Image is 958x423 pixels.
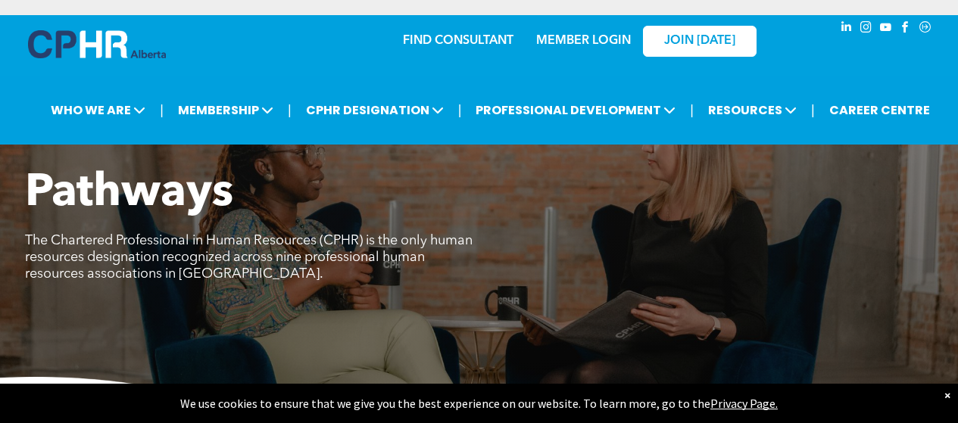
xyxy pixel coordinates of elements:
span: The Chartered Professional in Human Resources (CPHR) is the only human resources designation reco... [25,234,473,281]
span: Pathways [25,171,233,216]
a: linkedin [838,19,855,39]
a: instagram [858,19,875,39]
a: FIND CONSULTANT [403,35,513,47]
li: | [458,95,462,126]
span: WHO WE ARE [46,96,150,124]
span: PROFESSIONAL DEVELOPMENT [471,96,680,124]
a: JOIN [DATE] [643,26,757,57]
a: Privacy Page. [710,396,778,411]
a: MEMBER LOGIN [536,35,631,47]
span: JOIN [DATE] [664,34,735,48]
a: facebook [897,19,914,39]
li: | [160,95,164,126]
img: A blue and white logo for cp alberta [28,30,166,58]
div: Dismiss notification [944,387,950,403]
span: RESOURCES [704,96,801,124]
span: MEMBERSHIP [173,96,278,124]
a: youtube [878,19,894,39]
li: | [288,95,292,126]
li: | [811,95,815,126]
a: Social network [917,19,934,39]
span: CPHR DESIGNATION [301,96,448,124]
a: CAREER CENTRE [825,96,935,124]
li: | [690,95,694,126]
